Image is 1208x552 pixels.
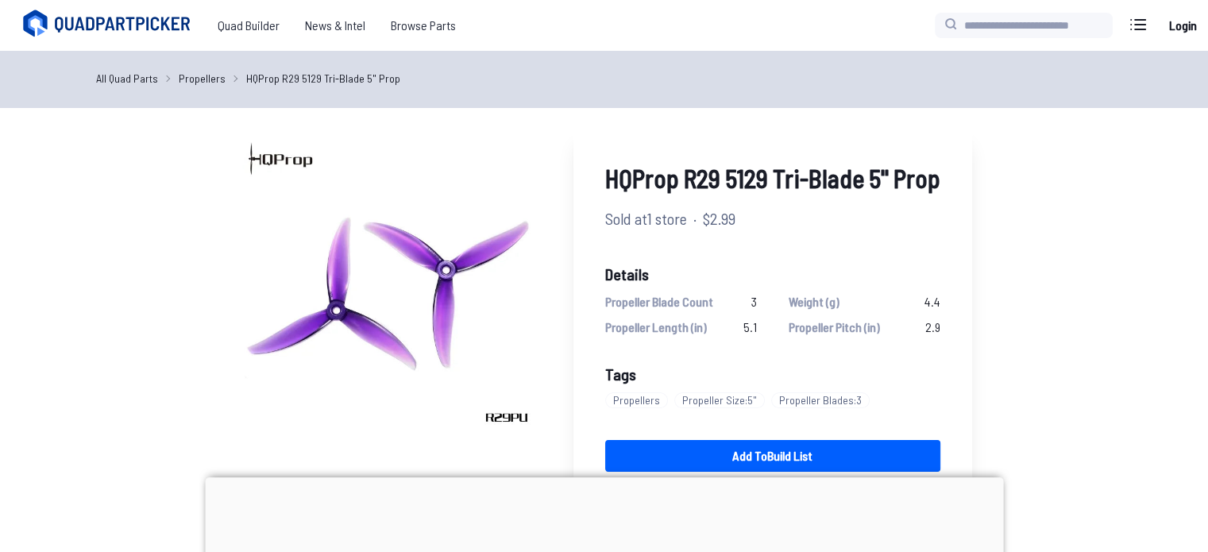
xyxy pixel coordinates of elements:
[205,10,292,41] a: Quad Builder
[179,70,226,87] a: Propellers
[925,318,940,337] span: 2.9
[605,365,636,384] span: Tags
[743,318,757,337] span: 5.1
[237,127,542,432] img: image
[674,386,771,415] a: Propeller Size:5"
[674,392,765,408] span: Propeller Size : 5"
[789,318,880,337] span: Propeller Pitch (in)
[378,10,469,41] a: Browse Parts
[292,10,378,41] a: News & Intel
[96,70,158,87] a: All Quad Parts
[605,292,713,311] span: Propeller Blade Count
[605,440,940,472] a: Add toBuild List
[605,207,687,230] span: Sold at 1 store
[751,292,757,311] span: 3
[771,386,876,415] a: Propeller Blades:3
[771,392,870,408] span: Propeller Blades : 3
[605,392,668,408] span: Propellers
[1164,10,1202,41] a: Login
[789,292,839,311] span: Weight (g)
[703,207,735,230] span: $2.99
[605,386,674,415] a: Propellers
[246,70,400,87] a: HQProp R29 5129 Tri-Blade 5" Prop
[605,318,707,337] span: Propeller Length (in)
[605,159,940,197] span: HQProp R29 5129 Tri-Blade 5" Prop
[693,207,697,230] span: ·
[924,292,940,311] span: 4.4
[605,262,940,286] span: Details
